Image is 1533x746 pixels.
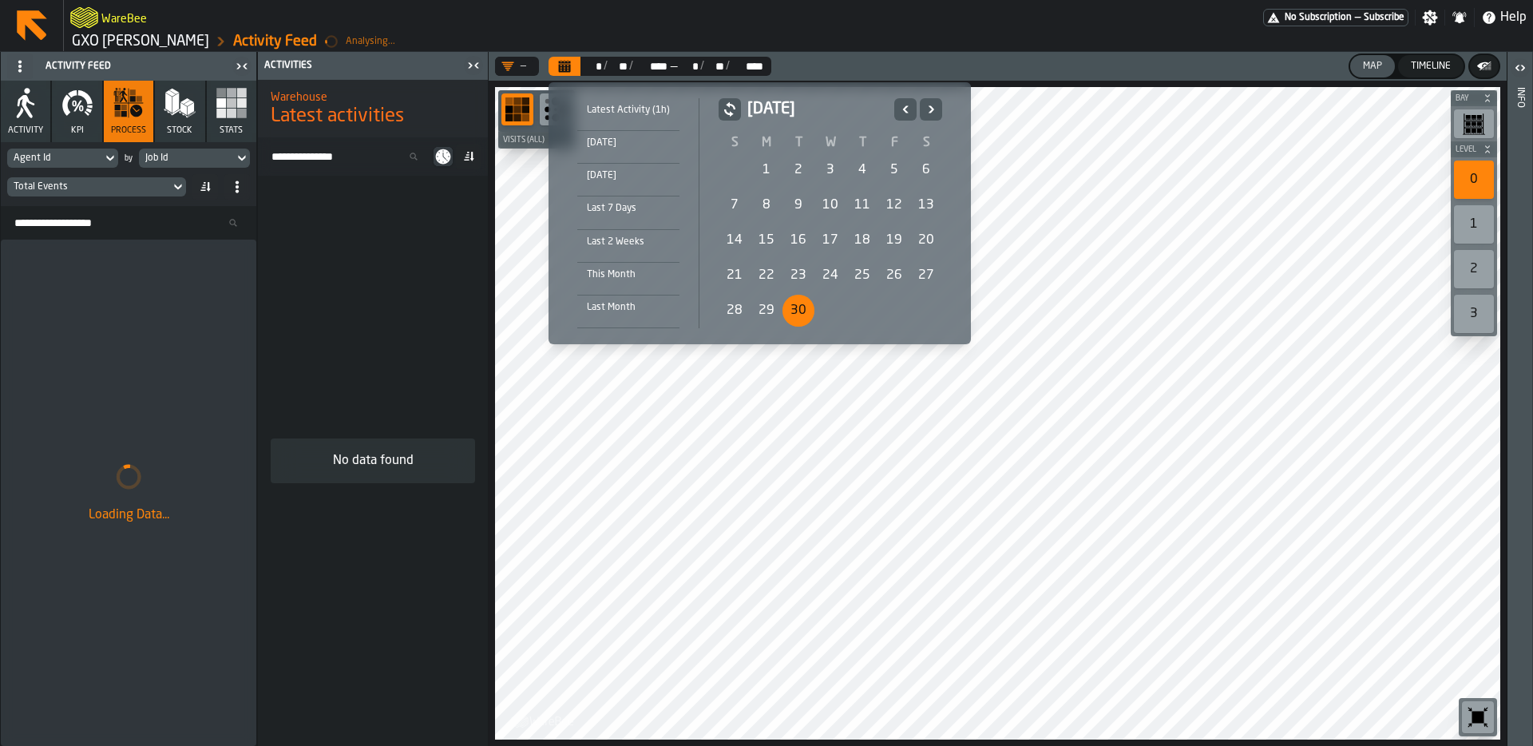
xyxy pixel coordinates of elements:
[846,154,878,186] div: Thursday, September 4, 2025
[577,233,679,251] div: Last 2 Weeks
[751,260,782,292] div: 22
[782,295,814,327] div: Selected Date: Tuesday, September 30, 2025, Tuesday, September 30, 2025 selected
[782,189,814,221] div: Tuesday, September 9, 2025
[782,260,814,292] div: Tuesday, September 23, 2025
[878,189,910,221] div: 12
[814,189,846,221] div: Wednesday, September 10, 2025
[910,154,942,186] div: Saturday, September 6, 2025
[910,189,942,221] div: 13
[719,224,751,256] div: 14
[782,295,814,327] div: 30
[782,224,814,256] div: 16
[910,224,942,256] div: Saturday, September 20, 2025
[814,154,846,186] div: Wednesday, September 3, 2025
[878,154,910,186] div: Friday, September 5, 2025
[751,154,782,186] div: Monday, September 1, 2025
[577,167,679,185] div: [DATE]
[346,36,395,47] div: Analysing...
[878,154,910,186] div: 5
[719,189,751,221] div: Sunday, September 7, 2025
[751,224,782,256] div: Monday, September 15, 2025
[751,189,782,221] div: 8
[878,260,910,292] div: Friday, September 26, 2025
[846,224,878,256] div: Thursday, September 18, 2025
[894,98,917,121] button: Previous
[719,260,751,292] div: 21
[719,98,741,121] button: button-
[910,133,942,153] th: S
[878,224,910,256] div: 19
[719,224,751,256] div: Sunday, September 14, 2025
[577,200,679,217] div: Last 7 Days
[814,133,846,153] th: W
[782,260,814,292] div: 23
[751,133,782,153] th: M
[719,295,751,327] div: Sunday, September 28, 2025
[747,98,888,121] h2: [DATE]
[846,260,878,292] div: 25
[846,154,878,186] div: 4
[751,260,782,292] div: Monday, September 22, 2025
[561,95,958,331] div: Select date range Select date range
[719,295,751,327] div: 28
[814,154,846,186] div: 3
[577,101,679,119] div: Latest Activity (1h)
[814,189,846,221] div: 10
[751,295,782,327] div: Monday, September 29, 2025
[719,133,942,328] table: September 2025
[719,189,751,221] div: 7
[846,189,878,221] div: 11
[920,98,942,121] button: Next
[846,260,878,292] div: Thursday, September 25, 2025
[910,154,942,186] div: 6
[910,224,942,256] div: 20
[878,260,910,292] div: 26
[751,154,782,186] div: 1
[577,266,679,284] div: This Month
[878,133,910,153] th: F
[782,189,814,221] div: 9
[577,134,679,152] div: [DATE]
[910,260,942,292] div: Saturday, September 27, 2025
[719,98,942,328] div: September 2025
[878,189,910,221] div: Friday, September 12, 2025
[814,260,846,292] div: 24
[719,133,751,153] th: S
[814,224,846,256] div: Wednesday, September 17, 2025
[814,260,846,292] div: Wednesday, September 24, 2025
[782,154,814,186] div: 2
[910,260,942,292] div: 27
[846,133,878,153] th: T
[719,260,751,292] div: Sunday, September 21, 2025
[782,133,814,153] th: T
[878,224,910,256] div: Friday, September 19, 2025
[814,224,846,256] div: 17
[910,189,942,221] div: Saturday, September 13, 2025
[782,154,814,186] div: Tuesday, September 2, 2025
[782,224,814,256] div: Tuesday, September 16, 2025
[846,224,878,256] div: 18
[751,189,782,221] div: Monday, September 8, 2025
[751,295,782,327] div: 29
[577,299,679,316] div: Last Month
[846,189,878,221] div: Thursday, September 11, 2025
[751,224,782,256] div: 15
